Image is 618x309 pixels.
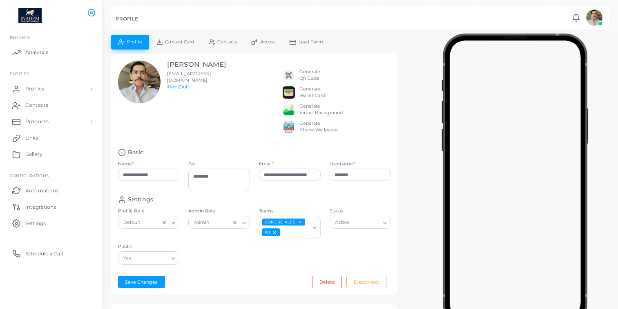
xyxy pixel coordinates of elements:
img: apple-wallet.png [283,86,295,99]
div: Search for option [118,251,180,264]
span: Active [334,219,350,227]
a: Profiles [6,81,96,97]
img: 522fc3d1c3555ff804a1a379a540d0107ed87845162a92721bf5e2ebbcc3ae6c.png [283,121,295,133]
label: Teams [259,208,321,214]
span: Yes [123,254,132,263]
a: Contacts [6,97,96,113]
input: Search for option [133,254,168,263]
span: Profiles [25,85,44,92]
span: Gallery [25,151,42,158]
button: Deselect COMERCIALES [297,219,303,225]
div: Search for option [259,216,321,239]
span: All [262,228,280,236]
img: e64e04433dee680bcc62d3a6779a8f701ecaf3be228fb80ea91b313d80e16e10.png [283,104,295,116]
span: Access [260,40,276,44]
span: Admin [193,219,210,227]
a: Integrations [6,198,96,215]
img: qr2.png [283,69,295,81]
span: Default [123,219,141,227]
h4: Settings [128,196,153,203]
a: Analytics [6,44,96,61]
a: avatar [584,9,605,26]
input: Search for option [281,228,310,237]
button: Clear Selected [161,219,167,226]
label: Admin Role [188,208,250,214]
span: [EMAIL_ADDRESS][DOMAIN_NAME] [167,71,211,83]
div: Search for option [330,216,391,229]
button: Disconnect [346,276,386,288]
input: Search for option [211,218,230,227]
a: Automations [6,182,96,198]
span: INSIGHTS [10,35,30,40]
span: Configurations [10,173,49,178]
h3: [PERSON_NAME] [167,61,226,69]
label: Name [118,161,134,167]
span: ENTITIES [10,71,29,76]
div: Generate QR Code [299,69,321,82]
label: Bio [188,161,250,167]
label: Username [330,161,355,167]
input: Search for option [142,218,159,227]
span: Contacts [25,101,48,109]
a: Gallery [6,146,96,162]
button: Save Changes [118,276,165,288]
span: Automations [25,187,58,194]
span: COMERCIALES [262,219,305,226]
img: avatar [586,9,602,26]
input: Search for option [351,218,380,227]
span: Analytics [25,49,48,56]
img: logo [7,8,53,23]
button: Delete [312,276,342,288]
a: @lmj2iufc [167,84,190,90]
span: Contacts [217,40,237,44]
div: Search for option [188,216,250,229]
span: Contact Card [165,40,194,44]
span: Integrations [25,203,56,211]
a: Schedule a Call [6,245,96,262]
span: Settings [25,220,46,227]
label: Email [259,161,274,167]
button: Clear Selected [232,219,238,226]
button: Deselect All [272,230,277,235]
a: Links [6,130,96,146]
div: Generate Wallet Card [299,86,325,99]
h4: Basic [128,149,144,156]
div: Generate Phone Wallpaper [299,120,338,133]
a: Settings [6,215,96,231]
span: Links [25,134,38,142]
label: Status [330,208,391,214]
span: Schedule a Call [25,250,63,257]
label: Profile Role [118,208,180,214]
a: Products [6,113,96,130]
label: Public [118,244,180,250]
span: Profile [127,40,142,44]
div: Generate Virtual Background [299,103,343,116]
span: Lead Form [299,40,323,44]
div: Search for option [118,216,180,229]
h5: PROFILE [116,16,138,22]
span: Products [25,118,49,125]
